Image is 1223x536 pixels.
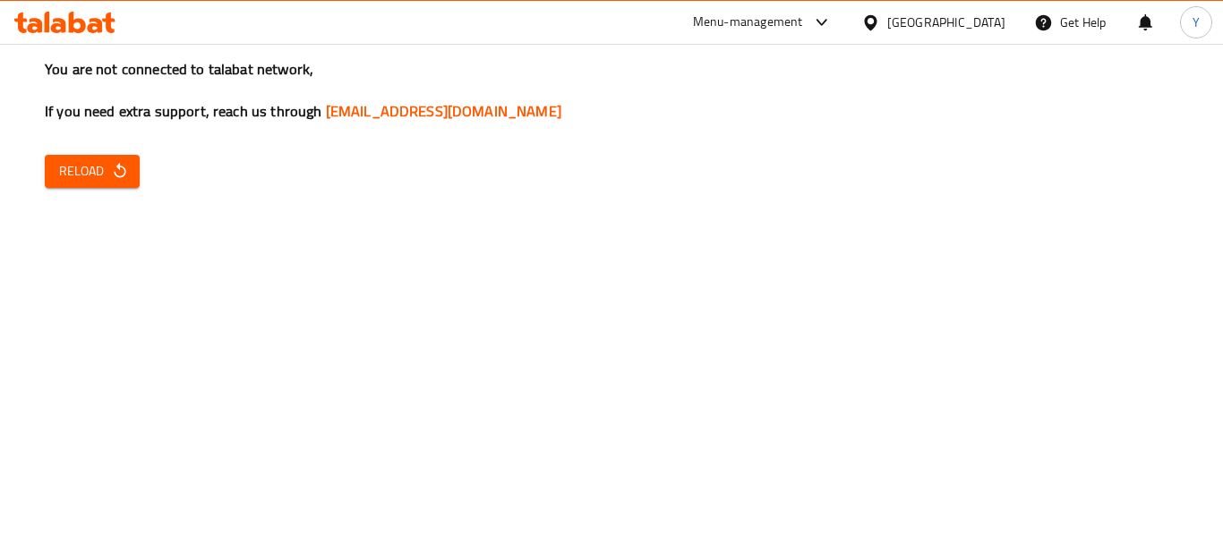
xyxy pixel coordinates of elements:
div: Menu-management [693,12,803,33]
div: [GEOGRAPHIC_DATA] [887,13,1005,32]
h3: You are not connected to talabat network, If you need extra support, reach us through [45,59,1178,122]
a: [EMAIL_ADDRESS][DOMAIN_NAME] [326,98,561,124]
button: Reload [45,155,140,188]
span: Reload [59,160,125,183]
span: Y [1193,13,1200,32]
